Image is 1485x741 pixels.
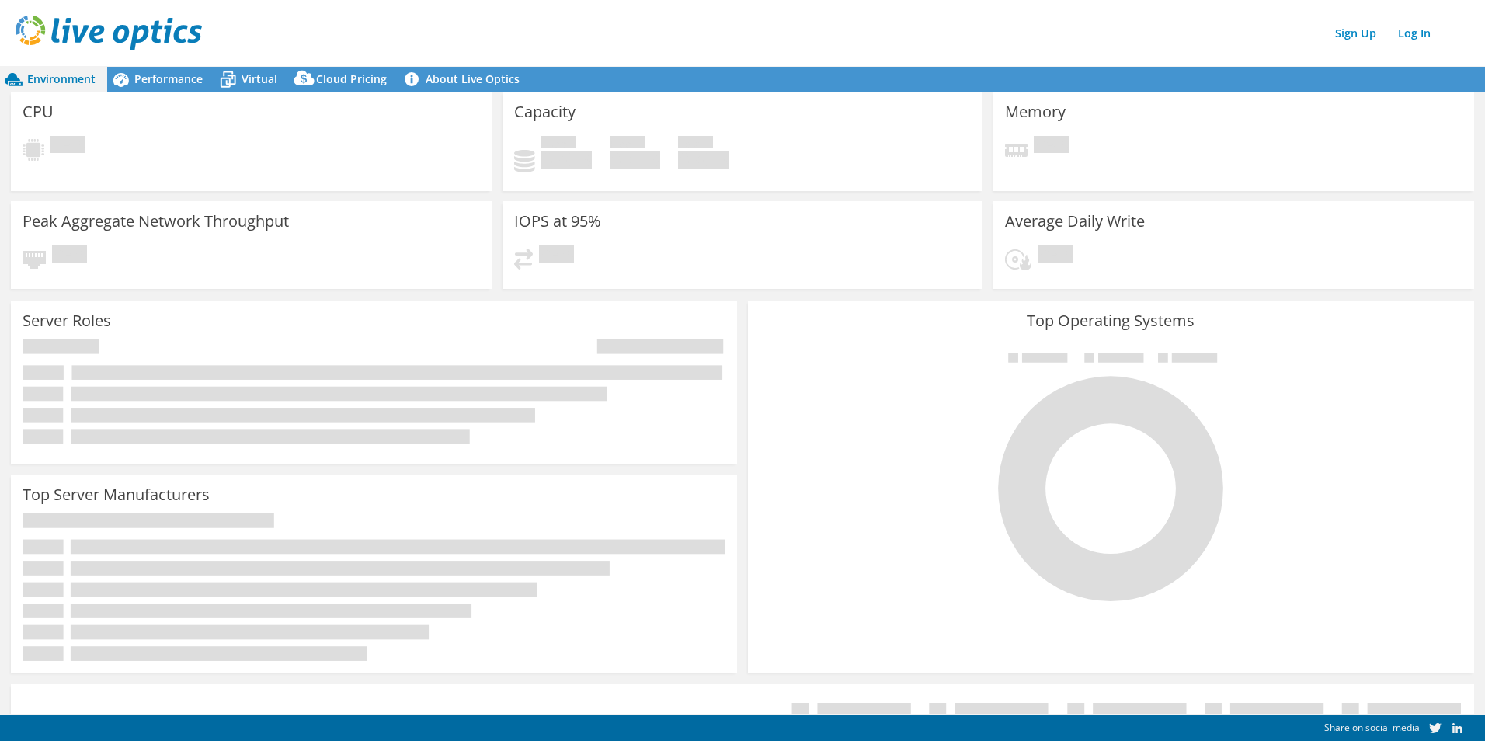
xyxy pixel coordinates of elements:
span: Pending [50,136,85,157]
img: live_optics_svg.svg [16,16,202,50]
span: Pending [1034,136,1069,157]
h3: IOPS at 95% [514,213,601,230]
a: Sign Up [1327,22,1384,44]
span: Environment [27,71,96,86]
span: Free [610,136,645,151]
h4: 0 GiB [610,151,660,169]
span: Cloud Pricing [316,71,387,86]
h4: 0 GiB [678,151,729,169]
h4: 0 GiB [541,151,592,169]
span: Performance [134,71,203,86]
span: Pending [1038,245,1073,266]
h3: Capacity [514,103,576,120]
h3: Top Server Manufacturers [23,486,210,503]
h3: Peak Aggregate Network Throughput [23,213,289,230]
a: About Live Optics [398,67,531,92]
h3: Top Operating Systems [760,312,1462,329]
span: Pending [539,245,574,266]
h3: CPU [23,103,54,120]
h3: Memory [1005,103,1066,120]
span: Pending [52,245,87,266]
span: Total [678,136,713,151]
a: Log In [1390,22,1438,44]
h3: Server Roles [23,312,111,329]
span: Used [541,136,576,151]
span: Virtual [242,71,277,86]
h3: Average Daily Write [1005,213,1145,230]
span: Share on social media [1324,721,1420,734]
